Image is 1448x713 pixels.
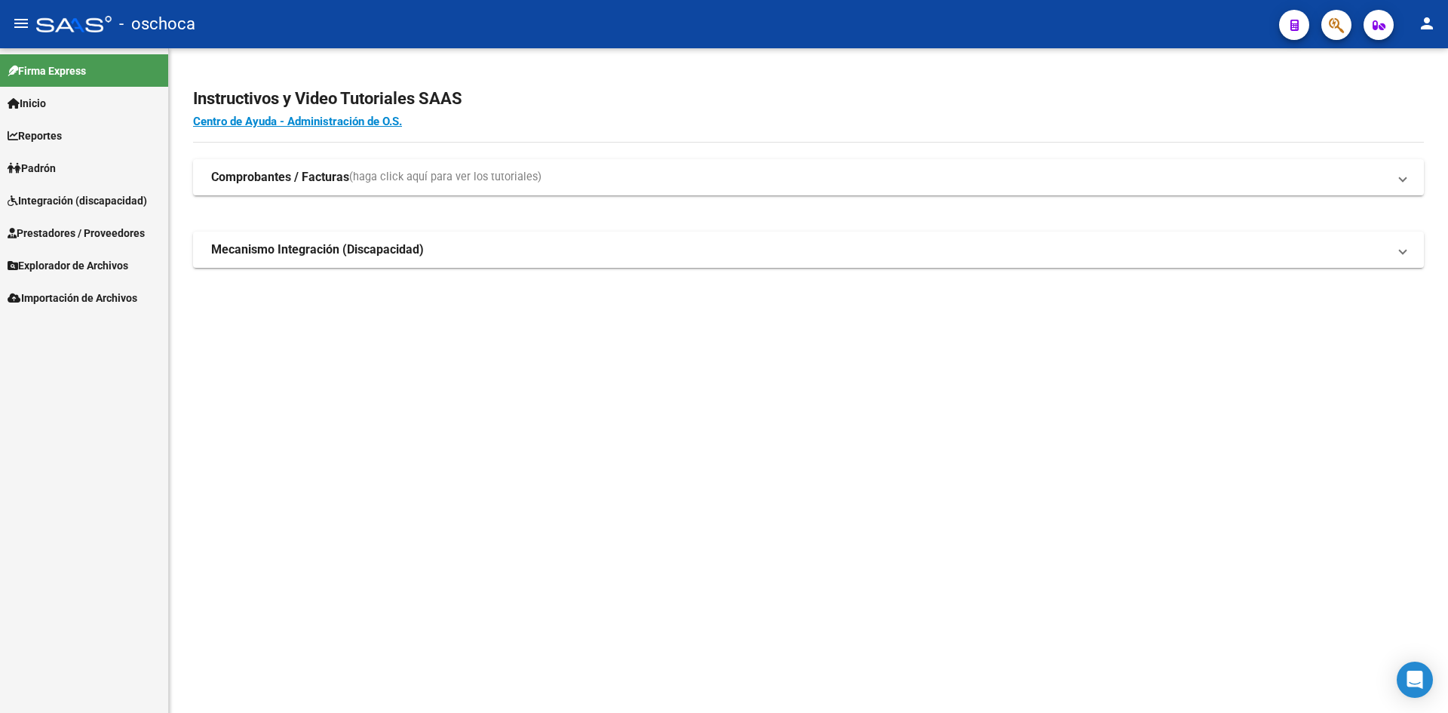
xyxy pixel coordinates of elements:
span: (haga click aquí para ver los tutoriales) [349,169,541,186]
span: Padrón [8,160,56,177]
span: Reportes [8,128,62,144]
strong: Comprobantes / Facturas [211,169,349,186]
mat-icon: person [1418,14,1436,32]
div: Open Intercom Messenger [1397,662,1433,698]
mat-expansion-panel-header: Comprobantes / Facturas(haga click aquí para ver los tutoriales) [193,159,1424,195]
mat-icon: menu [12,14,30,32]
span: Firma Express [8,63,86,79]
span: Inicio [8,95,46,112]
strong: Mecanismo Integración (Discapacidad) [211,241,424,258]
a: Centro de Ayuda - Administración de O.S. [193,115,402,128]
span: - oschoca [119,8,195,41]
h2: Instructivos y Video Tutoriales SAAS [193,85,1424,113]
mat-expansion-panel-header: Mecanismo Integración (Discapacidad) [193,232,1424,268]
span: Integración (discapacidad) [8,192,147,209]
span: Importación de Archivos [8,290,137,306]
span: Prestadores / Proveedores [8,225,145,241]
span: Explorador de Archivos [8,257,128,274]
